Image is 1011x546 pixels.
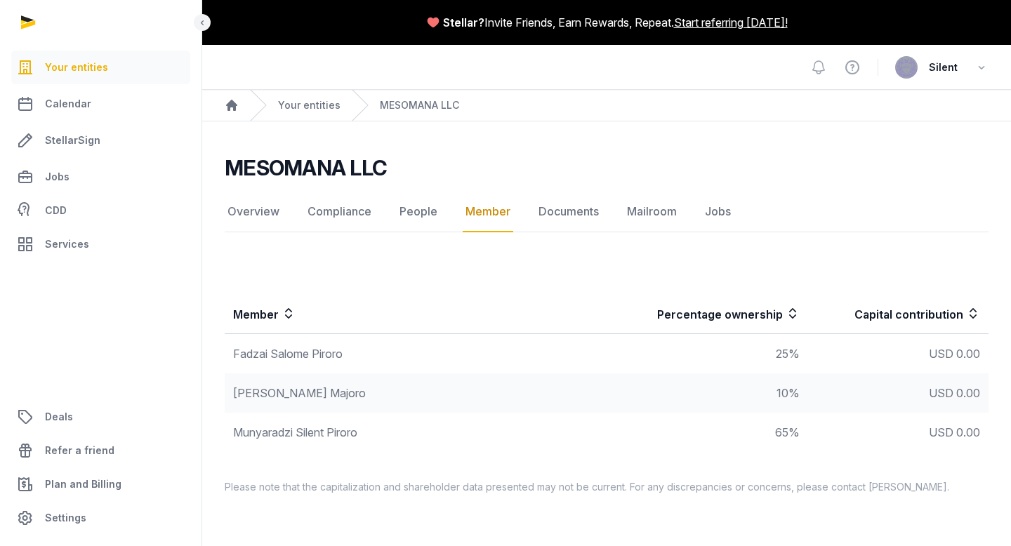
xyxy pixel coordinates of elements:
[607,334,808,374] td: 25%
[202,480,1011,494] p: Please note that the capitalization and shareholder data presented may not be current. For any di...
[808,294,989,334] th: Capital contribution
[305,192,374,232] a: Compliance
[11,467,190,501] a: Plan and Billing
[702,192,734,232] a: Jobs
[11,197,190,225] a: CDD
[225,192,282,232] a: Overview
[45,168,70,185] span: Jobs
[929,59,958,76] span: Silent
[895,56,918,79] img: avatar
[808,413,989,452] td: USD 0.00
[536,192,602,232] a: Documents
[397,192,440,232] a: People
[233,424,598,441] div: Munyaradzi Silent Piroro
[11,51,190,84] a: Your entities
[607,294,808,334] th: Percentage ownership
[45,132,100,149] span: StellarSign
[11,501,190,535] a: Settings
[443,14,484,31] span: Stellar?
[11,227,190,261] a: Services
[45,510,86,526] span: Settings
[11,87,190,121] a: Calendar
[45,95,91,112] span: Calendar
[225,294,607,334] th: Member
[808,334,989,374] td: USD 0.00
[45,236,89,253] span: Services
[624,192,680,232] a: Mailroom
[380,98,459,112] a: MESOMANA LLC
[463,192,513,232] a: Member
[45,476,121,493] span: Plan and Billing
[225,155,387,180] h2: MESOMANA LLC
[202,90,1011,121] nav: Breadcrumb
[278,98,341,112] a: Your entities
[233,345,598,362] div: Fadzai Salome Piroro
[941,479,1011,546] iframe: Chat Widget
[11,434,190,467] a: Refer a friend
[45,202,67,219] span: CDD
[674,14,788,31] a: Start referring [DATE]!
[233,385,598,401] div: [PERSON_NAME] Majoro
[808,373,989,413] td: USD 0.00
[45,59,108,76] span: Your entities
[11,124,190,157] a: StellarSign
[11,400,190,434] a: Deals
[45,442,114,459] span: Refer a friend
[11,160,190,194] a: Jobs
[607,413,808,452] td: 65%
[607,373,808,413] td: 10%
[45,408,73,425] span: Deals
[225,192,989,232] nav: Tabs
